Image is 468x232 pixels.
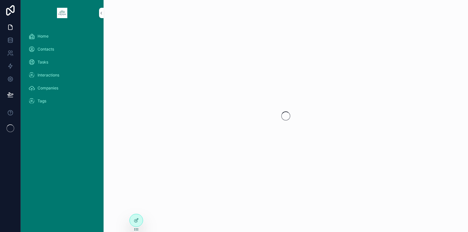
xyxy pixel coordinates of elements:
[25,56,100,68] a: Tasks
[25,69,100,81] a: Interactions
[21,26,104,115] div: scrollable content
[57,8,67,18] img: App logo
[38,86,58,91] span: Companies
[25,43,100,55] a: Contacts
[38,73,59,78] span: Interactions
[38,99,46,104] span: Tags
[25,95,100,107] a: Tags
[25,30,100,42] a: Home
[38,60,48,65] span: Tasks
[38,34,49,39] span: Home
[25,82,100,94] a: Companies
[38,47,54,52] span: Contacts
